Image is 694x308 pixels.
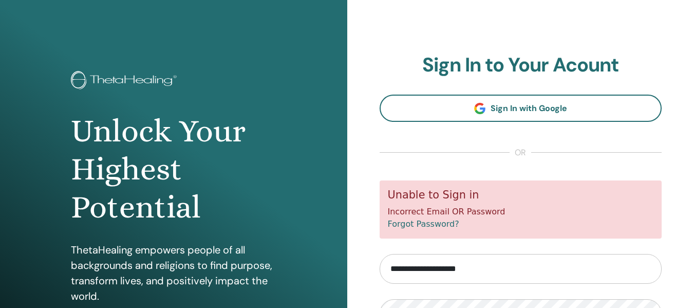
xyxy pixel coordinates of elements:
div: Incorrect Email OR Password [380,180,662,239]
a: Forgot Password? [388,219,459,229]
a: Sign In with Google [380,95,662,122]
span: Sign In with Google [491,103,567,114]
h2: Sign In to Your Acount [380,53,662,77]
h5: Unable to Sign in [388,189,654,202]
p: ThetaHealing empowers people of all backgrounds and religions to find purpose, transform lives, a... [71,242,276,304]
span: or [510,147,531,159]
h1: Unlock Your Highest Potential [71,112,276,227]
